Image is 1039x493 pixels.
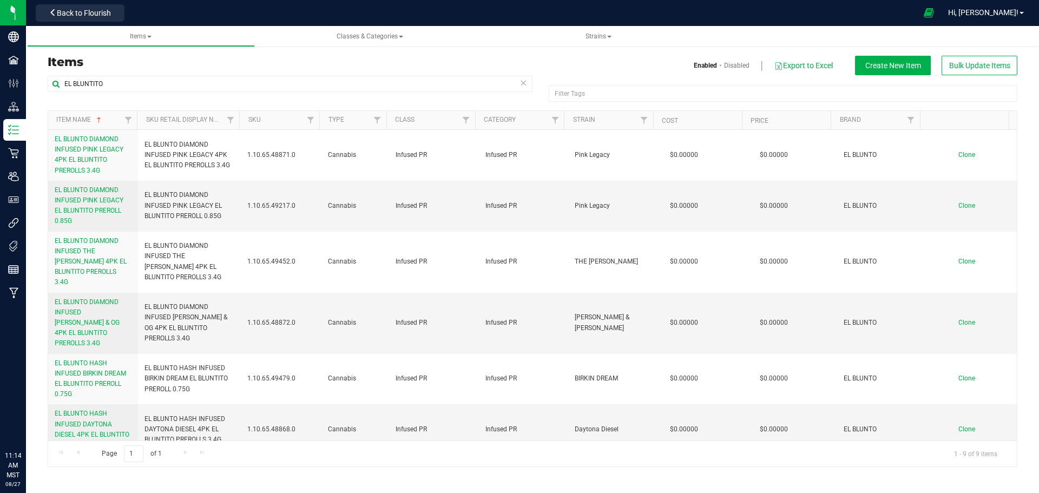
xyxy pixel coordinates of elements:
[396,424,472,435] span: Infused PR
[575,312,652,333] span: [PERSON_NAME] & [PERSON_NAME]
[328,318,382,328] span: Cannabis
[586,32,611,40] span: Strains
[484,116,516,123] a: Category
[144,241,235,282] span: EL BLUNTO DIAMOND INFUSED THE [PERSON_NAME] 4PK EL BLUNTITO PREROLLS 3.4G
[575,257,652,267] span: THE [PERSON_NAME]
[8,264,19,275] inline-svg: Reports
[774,56,833,75] button: Export to Excel
[5,451,21,480] p: 11:14 AM MST
[8,31,19,42] inline-svg: Company
[844,150,920,160] span: EL BLUNTO
[247,201,315,211] span: 1.10.65.49217.0
[948,8,1018,17] span: Hi, [PERSON_NAME]!
[958,319,975,326] span: Clone
[124,445,143,462] input: 1
[844,201,920,211] span: EL BLUNTO
[865,61,921,70] span: Create New Item
[8,194,19,205] inline-svg: User Roles
[665,422,703,437] span: $0.00000
[144,190,235,221] span: EL BLUNTO DIAMOND INFUSED PINK LEGACY EL BLUNTITO PREROLL 0.85G
[55,236,131,288] a: EL BLUNTO DIAMOND INFUSED THE [PERSON_NAME] 4PK EL BLUNTITO PREROLLS 3.4G
[694,61,717,70] a: Enabled
[754,371,793,386] span: $0.00000
[55,135,123,174] span: EL BLUNTO DIAMOND INFUSED PINK LEGACY 4PK EL BLUNTITO PREROLLS 3.4G
[575,201,652,211] span: Pink Legacy
[665,147,703,163] span: $0.00000
[958,258,975,265] span: Clone
[844,373,920,384] span: EL BLUNTO
[855,56,931,75] button: Create New Item
[945,445,1006,462] span: 1 - 9 of 9 items
[8,148,19,159] inline-svg: Retail
[958,151,975,159] span: Clone
[11,406,43,439] iframe: Resource center
[917,2,941,23] span: Open Ecommerce Menu
[144,302,235,344] span: EL BLUNTO DIAMOND INFUSED [PERSON_NAME] & OG 4PK EL BLUNTITO PREROLLS 3.4G
[665,254,703,269] span: $0.00000
[55,409,131,450] a: EL BLUNTO HASH INFUSED DAYTONA DIESEL 4PK EL BLUNTITO PREROLLS 3.4G
[457,111,475,129] a: Filter
[8,218,19,228] inline-svg: Integrations
[144,140,235,171] span: EL BLUNTO DIAMOND INFUSED PINK LEGACY 4PK EL BLUNTITO PREROLLS 3.4G
[337,32,403,40] span: Classes & Categories
[958,374,975,382] span: Clone
[328,116,344,123] a: Type
[328,373,382,384] span: Cannabis
[57,9,111,17] span: Back to Flourish
[958,151,986,159] a: Clone
[396,201,472,211] span: Infused PR
[55,358,131,400] a: EL BLUNTO HASH INFUSED BIRKIN DREAM EL BLUNTITO PREROLL 0.75G
[751,117,768,124] a: Price
[130,32,152,40] span: Items
[144,363,235,395] span: EL BLUNTO HASH INFUSED BIRKIN DREAM EL BLUNTITO PREROLL 0.75G
[958,319,986,326] a: Clone
[844,424,920,435] span: EL BLUNTO
[36,4,124,22] button: Back to Flourish
[328,257,382,267] span: Cannabis
[396,318,472,328] span: Infused PR
[665,371,703,386] span: $0.00000
[573,116,595,123] a: Strain
[754,422,793,437] span: $0.00000
[328,201,382,211] span: Cannabis
[368,111,386,129] a: Filter
[247,318,315,328] span: 1.10.65.48872.0
[119,111,137,129] a: Filter
[485,318,562,328] span: Infused PR
[396,257,472,267] span: Infused PR
[8,55,19,65] inline-svg: Facilities
[55,297,131,349] a: EL BLUNTO DIAMOND INFUSED [PERSON_NAME] & OG 4PK EL BLUNTITO PREROLLS 3.4G
[958,202,986,209] a: Clone
[395,116,415,123] a: Class
[485,424,562,435] span: Infused PR
[665,315,703,331] span: $0.00000
[844,257,920,267] span: EL BLUNTO
[55,359,126,398] span: EL BLUNTO HASH INFUSED BIRKIN DREAM EL BLUNTITO PREROLL 0.75G
[485,257,562,267] span: Infused PR
[328,424,382,435] span: Cannabis
[844,318,920,328] span: EL BLUNTO
[56,116,103,123] a: Item Name
[902,111,919,129] a: Filter
[55,237,127,286] span: EL BLUNTO DIAMOND INFUSED THE [PERSON_NAME] 4PK EL BLUNTITO PREROLLS 3.4G
[48,76,532,92] input: Search Item Name, SKU Retail Name, or Part Number
[247,257,315,267] span: 1.10.65.49452.0
[754,147,793,163] span: $0.00000
[8,78,19,89] inline-svg: Configuration
[55,186,123,225] span: EL BLUNTO DIAMOND INFUSED PINK LEGACY EL BLUNTITO PREROLL 0.85G
[485,201,562,211] span: Infused PR
[55,410,129,449] span: EL BLUNTO HASH INFUSED DAYTONA DIESEL 4PK EL BLUNTITO PREROLLS 3.4G
[942,56,1017,75] button: Bulk Update Items
[754,254,793,269] span: $0.00000
[546,111,564,129] a: Filter
[221,111,239,129] a: Filter
[247,150,315,160] span: 1.10.65.48871.0
[32,405,45,418] iframe: Resource center unread badge
[8,171,19,182] inline-svg: Users
[146,116,227,123] a: Sku Retail Display Name
[93,445,170,462] span: Page of 1
[724,61,749,70] a: Disabled
[328,150,382,160] span: Cannabis
[958,425,986,433] a: Clone
[301,111,319,129] a: Filter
